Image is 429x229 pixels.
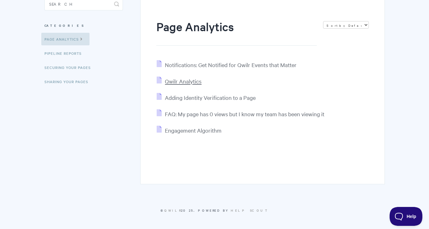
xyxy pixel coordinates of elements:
[157,61,297,68] a: Notifications: Get Notified for Qwilr Events that Matter
[44,47,86,60] a: Pipeline reports
[44,20,123,31] h3: Categories
[165,127,222,134] span: Engagement Algorithm
[157,77,201,85] a: Qwilr Analytics
[165,110,324,117] span: FAQ: My page has 0 views but I know my team has been viewing it
[156,19,316,46] h1: Page Analytics
[165,77,201,85] span: Qwilr Analytics
[157,94,256,101] a: Adding Identity Verification to a Page
[44,61,96,74] a: Securing Your Pages
[390,207,423,226] iframe: Toggle Customer Support
[157,127,222,134] a: Engagement Algorithm
[157,110,324,117] a: FAQ: My page has 0 views but I know my team has been viewing it
[198,208,269,213] span: Powered by
[165,94,256,101] span: Adding Identity Verification to a Page
[164,208,181,213] a: Qwilr
[44,208,385,213] p: © 2025.
[165,61,297,68] span: Notifications: Get Notified for Qwilr Events that Matter
[41,33,90,45] a: Page Analytics
[44,75,93,88] a: Sharing Your Pages
[323,21,369,29] select: Page reloads on selection
[231,208,269,213] a: Help Scout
